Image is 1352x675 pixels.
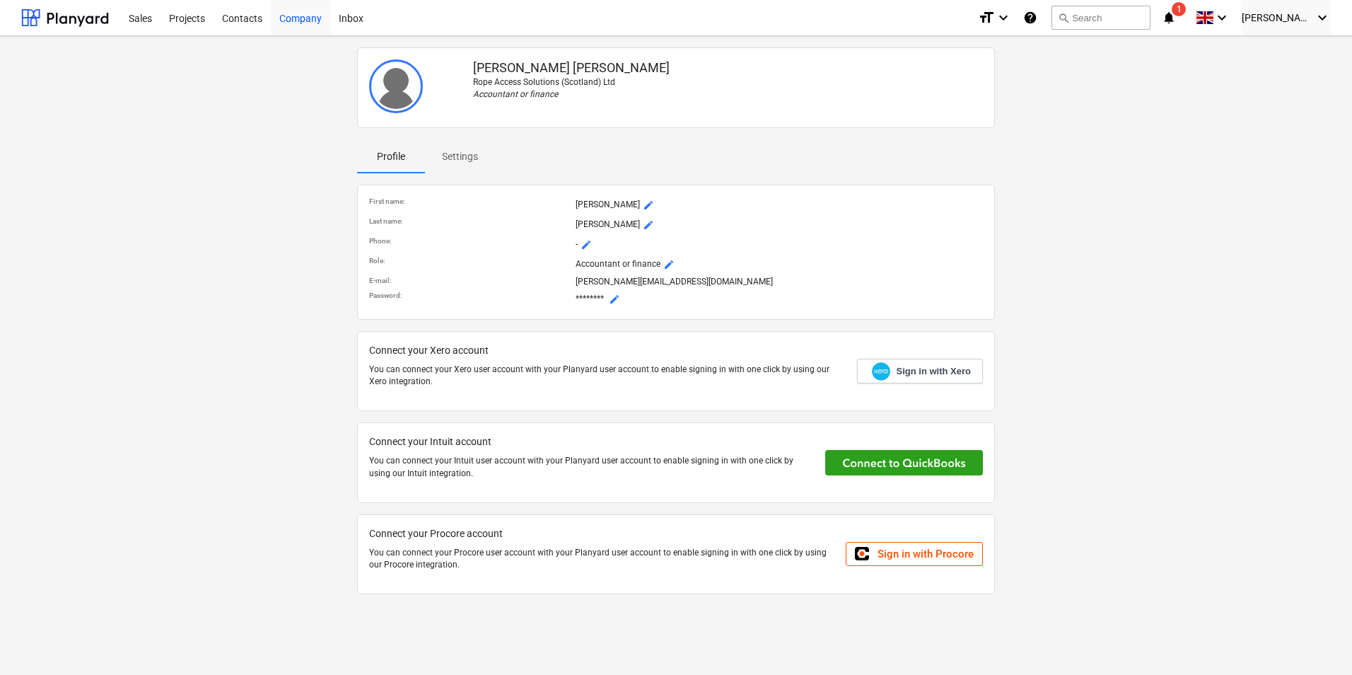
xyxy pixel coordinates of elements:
p: Accountant or finance [576,256,983,273]
span: Sign in with Xero [897,365,971,378]
a: Sign in with Xero [857,359,983,383]
iframe: Chat Widget [1281,607,1352,675]
p: [PERSON_NAME] [576,197,983,214]
a: Sign in with Procore [846,542,983,566]
i: keyboard_arrow_down [995,9,1012,26]
p: Profile [374,149,408,164]
img: User avatar [369,59,423,113]
span: mode_edit [609,294,620,305]
span: mode_edit [643,200,654,211]
p: Rope Access Solutions (Scotland) Ltd [473,76,983,88]
img: Xero logo [872,362,890,381]
p: First name : [369,197,570,206]
span: [PERSON_NAME] [1242,12,1312,23]
p: Last name : [369,217,570,226]
p: [PERSON_NAME][EMAIL_ADDRESS][DOMAIN_NAME] [576,276,983,288]
p: You can connect your Xero user account with your Planyard user account to enable signing in with ... [369,364,846,388]
p: - [576,236,983,253]
p: [PERSON_NAME] [PERSON_NAME] [473,59,983,76]
p: Phone : [369,236,570,246]
i: keyboard_arrow_down [1314,9,1331,26]
p: You can connect your Intuit user account with your Planyard user account to enable signing in wit... [369,455,814,479]
p: Connect your Intuit account [369,434,814,449]
i: format_size [978,9,995,26]
p: You can connect your Procore user account with your Planyard user account to enable signing in wi... [369,547,834,571]
p: E-mail : [369,276,570,285]
span: mode_edit [663,259,675,270]
p: Connect your Xero account [369,343,846,358]
i: Knowledge base [1023,9,1037,26]
span: Sign in with Procore [878,548,974,560]
i: keyboard_arrow_down [1213,9,1230,26]
p: Accountant or finance [473,88,983,100]
p: Connect your Procore account [369,526,834,541]
p: Settings [442,149,478,164]
p: Password : [369,291,570,300]
button: Search [1051,6,1150,30]
span: mode_edit [581,239,592,250]
i: notifications [1162,9,1176,26]
p: [PERSON_NAME] [576,217,983,233]
span: 1 [1172,2,1186,16]
p: Role : [369,256,570,265]
span: search [1058,12,1069,23]
span: mode_edit [643,219,654,231]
